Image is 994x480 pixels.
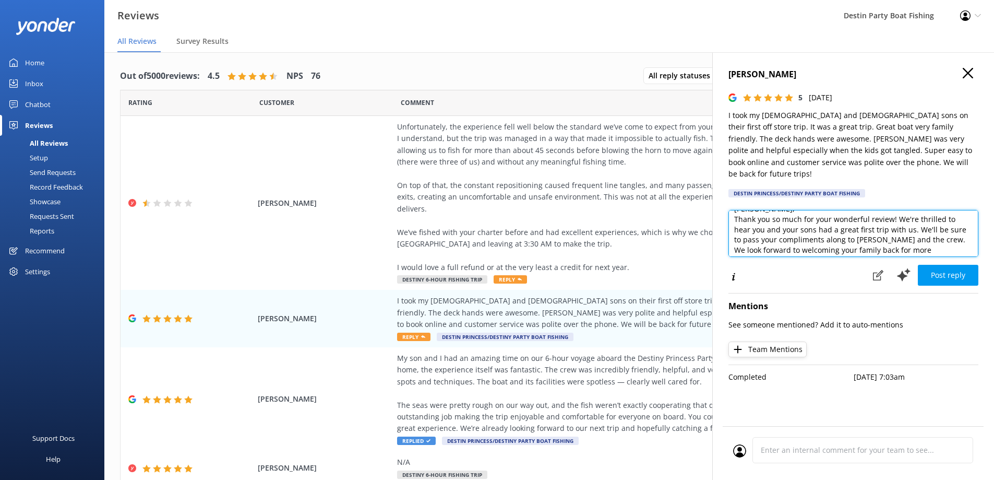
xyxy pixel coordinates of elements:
[397,353,872,435] div: My son and I had an amazing time on our 6-hour voyage aboard the Destiny Princess Party Boat! Eve...
[258,197,392,209] span: [PERSON_NAME]
[25,73,43,94] div: Inbox
[649,70,716,81] span: All reply statuses
[397,275,487,284] span: Destiny 6-Hour Fishing Trip
[6,224,104,238] a: Reports
[120,69,200,83] h4: Out of 5000 reviews:
[6,136,68,150] div: All Reviews
[963,68,973,79] button: Close
[258,313,392,324] span: [PERSON_NAME]
[176,36,229,46] span: Survey Results
[397,333,430,341] span: Reply
[25,240,65,261] div: Recommend
[728,210,978,257] textarea: [PERSON_NAME], Thank you so much for your wonderful review! We're thrilled to hear you and your s...
[311,69,320,83] h4: 76
[208,69,220,83] h4: 4.5
[6,194,104,209] a: Showcase
[6,136,104,150] a: All Reviews
[25,52,44,73] div: Home
[258,393,392,405] span: [PERSON_NAME]
[442,437,579,445] span: Destin Princess/Destiny Party Boat Fishing
[32,428,75,449] div: Support Docs
[6,180,104,194] a: Record Feedback
[437,333,573,341] span: Destin Princess/Destiny Party Boat Fishing
[733,444,746,458] img: user_profile.svg
[854,371,979,383] p: [DATE] 7:03am
[25,94,51,115] div: Chatbot
[728,342,807,357] button: Team Mentions
[259,98,294,108] span: Date
[798,92,803,102] span: 5
[117,7,159,24] h3: Reviews
[728,300,978,313] h4: Mentions
[728,189,865,197] div: Destin Princess/Destiny Party Boat Fishing
[728,110,978,180] p: I took my [DEMOGRAPHIC_DATA] and [DEMOGRAPHIC_DATA] sons on their first off store trip. It was a ...
[401,98,434,108] span: Question
[6,165,76,180] div: Send Requests
[286,69,303,83] h4: NPS
[6,180,83,194] div: Record Feedback
[46,449,61,470] div: Help
[918,265,978,286] button: Post reply
[16,18,76,35] img: yonder-white-logo.png
[728,319,978,331] p: See someone mentioned? Add it to auto-mentions
[397,295,872,330] div: I took my [DEMOGRAPHIC_DATA] and [DEMOGRAPHIC_DATA] sons on their first off store trip. It was a ...
[6,165,104,180] a: Send Requests
[6,150,48,165] div: Setup
[6,209,74,224] div: Requests Sent
[809,92,832,103] p: [DATE]
[6,150,104,165] a: Setup
[728,371,854,383] p: Completed
[258,462,392,474] span: [PERSON_NAME]
[6,209,104,224] a: Requests Sent
[25,261,50,282] div: Settings
[494,275,527,284] span: Reply
[397,437,436,445] span: Replied
[128,98,152,108] span: Date
[6,194,61,209] div: Showcase
[728,68,978,81] h4: [PERSON_NAME]
[117,36,157,46] span: All Reviews
[397,471,487,479] span: Destiny 6-Hour Fishing Trip
[25,115,53,136] div: Reviews
[397,456,872,468] div: N/A
[397,121,872,273] div: Unfortunately, the experience fell well below the standard we’ve come to expect from your company...
[6,224,54,238] div: Reports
